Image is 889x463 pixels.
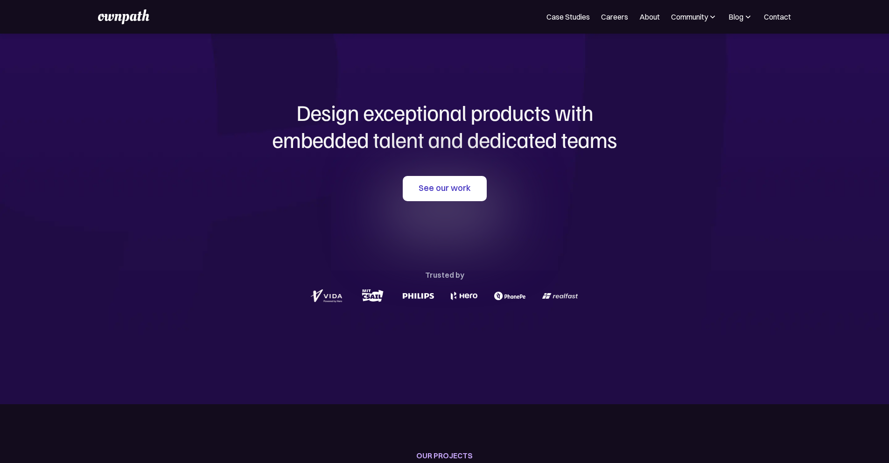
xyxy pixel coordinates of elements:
div: OUR PROJECTS [416,449,473,462]
a: About [639,11,660,22]
div: Trusted by [425,268,464,281]
div: Community [671,11,708,22]
a: See our work [403,176,487,201]
div: Blog [728,11,743,22]
a: Careers [601,11,628,22]
h1: Design exceptional products with embedded talent and dedicated teams [221,99,669,153]
a: Case Studies [546,11,590,22]
a: Contact [764,11,791,22]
